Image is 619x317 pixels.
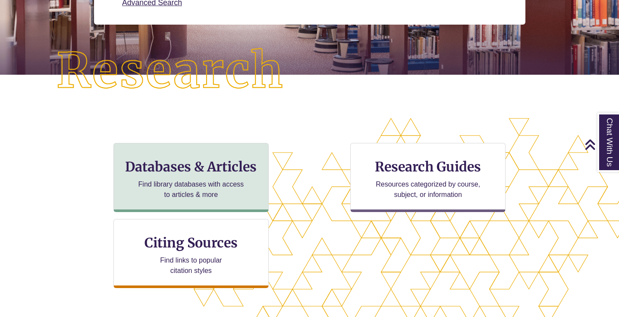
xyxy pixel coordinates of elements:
[138,235,244,251] h3: Citing Sources
[350,143,506,212] a: Research Guides Resources categorized by course, subject, or information
[31,23,310,120] img: Research
[121,158,261,175] h3: Databases & Articles
[113,143,269,212] a: Databases & Articles Find library databases with access to articles & more
[358,158,498,175] h3: Research Guides
[372,179,484,200] p: Resources categorized by course, subject, or information
[584,139,617,150] a: Back to Top
[149,255,233,276] p: Find links to popular citation styles
[135,179,247,200] p: Find library databases with access to articles & more
[113,219,269,288] a: Citing Sources Find links to popular citation styles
